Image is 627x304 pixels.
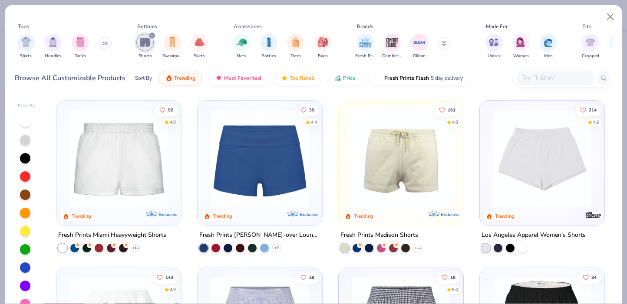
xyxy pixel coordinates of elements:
[137,23,157,30] div: Bottoms
[313,109,421,208] img: 2b7564bd-f87b-4f7f-9c6b-7cf9a6c4e730
[224,75,261,82] span: Most Favorited
[513,53,529,59] span: Women
[296,271,319,283] button: Like
[296,104,319,116] button: Like
[159,71,202,85] button: Trending
[199,230,320,241] div: Fresh Prints [PERSON_NAME]-over Lounge Shorts
[166,275,174,279] span: 143
[328,71,362,85] button: Price
[274,245,279,251] span: + 9
[237,53,246,59] span: Hats
[435,104,460,116] button: Like
[158,212,177,217] span: Exclusive
[318,53,328,59] span: Bags
[48,37,58,47] img: Hoodies Image
[136,34,154,59] button: filter button
[65,109,172,208] img: af8dff09-eddf-408b-b5dc-51145765dcf2
[76,37,85,47] img: Tanks Image
[18,23,29,30] div: Tops
[488,53,501,59] span: Unisex
[135,74,152,82] div: Sort By
[582,34,599,59] div: filter for Cropped
[194,53,205,59] span: Skirts
[512,34,530,59] div: filter for Women
[382,34,402,59] div: filter for Comfort Colors
[191,34,208,59] div: filter for Skirts
[369,71,469,85] button: Fresh Prints Flash5 day delivery
[168,108,174,112] span: 92
[72,34,89,59] div: filter for Tanks
[585,37,595,47] img: Cropped Image
[209,71,267,85] button: Most Favorited
[582,34,599,59] button: filter button
[314,34,332,59] div: filter for Bags
[411,34,428,59] button: filter button
[132,245,139,251] span: + 11
[386,36,399,49] img: Comfort Colors Image
[454,109,561,208] img: 0b36415c-0ef8-46e2-923f-33ab1d72e329
[450,275,455,279] span: 18
[544,53,553,59] span: Men
[318,37,327,47] img: Bags Image
[290,75,314,82] span: Top Rated
[45,53,61,59] span: Hoodies
[512,34,530,59] button: filter button
[414,245,421,251] span: + 11
[18,103,35,109] div: Filter By
[578,271,601,283] button: Like
[264,37,274,47] img: Bottles Image
[287,34,304,59] div: filter for Totes
[291,37,300,47] img: Totes Image
[290,53,301,59] span: Totes
[20,53,32,59] span: Shirts
[15,73,125,83] div: Browse All Customizable Products
[162,34,182,59] button: filter button
[355,34,375,59] div: filter for Fresh Prints
[355,53,375,59] span: Fresh Prints
[170,119,176,125] div: 4.8
[609,34,626,59] div: filter for Slim
[376,75,383,82] img: flash.gif
[486,23,508,30] div: Made For
[309,275,314,279] span: 28
[162,53,182,59] span: Sweatpants
[488,109,596,208] img: 0f9e37c5-2c60-4d00-8ff5-71159717a189
[287,34,304,59] button: filter button
[155,104,178,116] button: Like
[261,53,276,59] span: Bottles
[139,53,152,59] span: Shorts
[516,37,526,47] img: Women Image
[431,73,463,83] span: 5 day delivery
[58,230,166,241] div: Fresh Prints Miami Heavyweight Shorts
[162,34,182,59] div: filter for Sweatpants
[540,34,557,59] div: filter for Men
[482,230,586,241] div: Los Angeles Apparel Women's Shorts
[165,75,172,82] img: trending.gif
[452,286,458,293] div: 5.0
[382,53,402,59] span: Comfort Colors
[195,37,205,47] img: Skirts Image
[411,34,428,59] div: filter for Gildan
[384,75,429,82] span: Fresh Prints Flash
[75,53,86,59] span: Tanks
[340,230,418,241] div: Fresh Prints Madison Shorts
[281,75,288,82] img: TopRated.gif
[544,37,553,47] img: Men Image
[136,34,154,59] div: filter for Shorts
[309,108,314,112] span: 39
[153,271,178,283] button: Like
[448,108,455,112] span: 161
[582,23,591,30] div: Fits
[489,37,499,47] img: Unisex Image
[140,37,150,47] img: Shorts Image
[582,53,599,59] span: Cropped
[260,34,277,59] div: filter for Bottles
[441,212,459,217] span: Exclusive
[21,37,31,47] img: Shirts Image
[215,75,222,82] img: most_fav.gif
[347,109,455,208] img: 57e454c6-5c1c-4246-bc67-38b41f84003c
[602,9,619,25] button: Close
[237,37,247,47] img: Hats Image
[17,34,35,59] div: filter for Shirts
[191,34,208,59] button: filter button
